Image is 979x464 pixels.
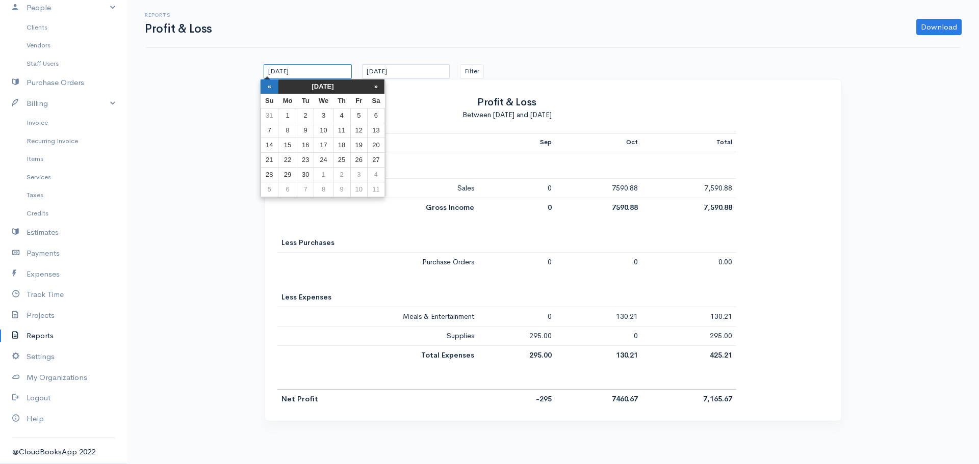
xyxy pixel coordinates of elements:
[333,168,350,182] td: 2
[368,79,385,94] th: »
[278,94,297,108] th: Mo
[556,253,642,272] td: 0
[478,179,556,198] td: 0
[333,153,350,168] td: 25
[278,182,297,197] td: 6
[333,123,350,138] td: 11
[277,253,478,272] td: Purchase Orders
[642,198,736,217] td: 7,590.88
[556,307,642,326] td: 130.21
[297,153,314,168] td: 23
[277,307,478,326] td: Meals & Entertainment
[277,326,478,346] td: Supplies
[350,123,367,138] td: 12
[145,22,212,35] h1: Profit & Loss
[478,307,556,326] td: 0
[314,123,333,138] td: 10
[368,94,385,108] th: Sa
[297,123,314,138] td: 9
[556,390,642,409] td: 7460.67
[278,108,297,123] td: 1
[277,233,478,253] td: Less Purchases
[297,94,314,108] th: Tu
[277,198,478,217] td: Gross Income
[350,94,367,108] th: Fr
[278,168,297,182] td: 29
[261,108,278,123] td: 31
[642,133,736,151] th: Total
[314,108,333,123] td: 3
[478,390,556,409] td: -295
[916,19,962,35] a: Download
[642,390,736,409] td: 7,165.67
[261,138,278,153] td: 14
[368,182,385,197] td: 11
[277,288,478,307] td: Less Expenses
[277,95,736,109] h2: Profit & Loss
[278,153,297,168] td: 22
[278,123,297,138] td: 8
[368,123,385,138] td: 13
[478,198,556,217] td: 0
[350,168,367,182] td: 3
[556,198,642,217] td: 7590.88
[368,138,385,153] td: 20
[350,153,367,168] td: 26
[642,179,736,198] td: 7,590.88
[642,346,736,365] td: 425.21
[314,94,333,108] th: We
[314,153,333,168] td: 24
[478,346,556,365] td: 295.00
[297,168,314,182] td: 30
[556,326,642,346] td: 0
[278,138,297,153] td: 15
[333,108,350,123] td: 4
[642,307,736,326] td: 130.21
[642,326,736,346] td: 295.00
[297,138,314,153] td: 16
[460,64,484,79] button: Filter
[368,108,385,123] td: 6
[368,168,385,182] td: 4
[314,182,333,197] td: 8
[556,346,642,365] td: 130.21
[314,168,333,182] td: 1
[642,253,736,272] td: 0.00
[277,346,478,365] td: Total Expenses
[261,182,278,197] td: 5
[333,138,350,153] td: 18
[261,168,278,182] td: 28
[277,109,736,120] div: Between [DATE] and [DATE]
[368,153,385,168] td: 27
[12,446,115,458] div: @CloudBooksApp 2022
[278,79,368,94] th: [DATE]
[478,133,556,151] th: Sep
[350,138,367,153] td: 19
[261,123,278,138] td: 7
[261,79,278,94] th: «
[350,108,367,123] td: 5
[333,94,350,108] th: Th
[478,253,556,272] td: 0
[556,133,642,151] th: Oct
[556,179,642,198] td: 7590.88
[350,182,367,197] td: 10
[277,390,478,409] td: Net Profit
[145,12,212,18] h6: Reports
[261,153,278,168] td: 21
[478,326,556,346] td: 295.00
[261,94,278,108] th: Su
[314,138,333,153] td: 17
[333,182,350,197] td: 9
[297,182,314,197] td: 7
[297,108,314,123] td: 2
